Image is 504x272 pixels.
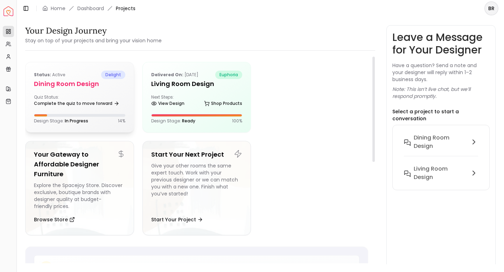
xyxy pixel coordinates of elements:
a: Home [51,5,65,12]
div: Quiz Status: [34,94,77,108]
button: BR [484,1,498,15]
img: Spacejoy Logo [3,6,13,16]
p: Select a project to start a conversation [392,108,490,122]
span: In Progress [65,118,88,124]
p: Design Stage: [151,118,195,124]
a: Dashboard [77,5,104,12]
h3: Your Design Journey [25,25,162,36]
b: Status: [34,72,51,78]
h6: Living Room Design [414,165,467,181]
div: Next Steps: [151,94,243,108]
button: Browse Store [34,213,75,227]
p: active [34,71,65,79]
small: Stay on top of your projects and bring your vision home [25,37,162,44]
span: delight [101,71,125,79]
p: 100 % [232,118,242,124]
a: Shop Products [204,99,242,108]
h3: Leave a Message for Your Designer [392,31,490,56]
a: Your Gateway to Affordable Designer FurnitureExplore the Spacejoy Store. Discover exclusive, bout... [25,141,134,235]
b: Delivered on: [151,72,183,78]
span: BR [485,2,498,15]
p: Note: This isn’t live chat, but we’ll respond promptly. [392,86,490,100]
span: Projects [116,5,135,12]
p: 14 % [118,118,125,124]
a: Spacejoy [3,6,13,16]
span: euphoria [215,71,242,79]
h6: Dining Room Design [414,134,467,150]
p: [DATE] [151,71,198,79]
button: Living Room Design [398,162,484,184]
p: Have a question? Send a note and your designer will reply within 1–2 business days. [392,62,490,83]
button: Dining Room Design [398,131,484,162]
a: View Design [151,99,184,108]
h5: Your Gateway to Affordable Designer Furniture [34,150,125,179]
a: Start Your Next ProjectGive your other rooms the same expert touch. Work with your previous desig... [142,141,251,235]
div: Give your other rooms the same expert touch. Work with your previous designer or we can match you... [151,162,243,210]
span: Ready [182,118,195,124]
button: Start Your Project [151,213,203,227]
h5: Dining Room Design [34,79,125,89]
h5: Start Your Next Project [151,150,243,159]
a: Complete the quiz to move forward [34,99,119,108]
nav: breadcrumb [42,5,135,12]
div: Explore the Spacejoy Store. Discover exclusive, boutique brands with designer quality at budget-f... [34,182,125,210]
h5: Living Room Design [151,79,243,89]
p: Design Stage: [34,118,88,124]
